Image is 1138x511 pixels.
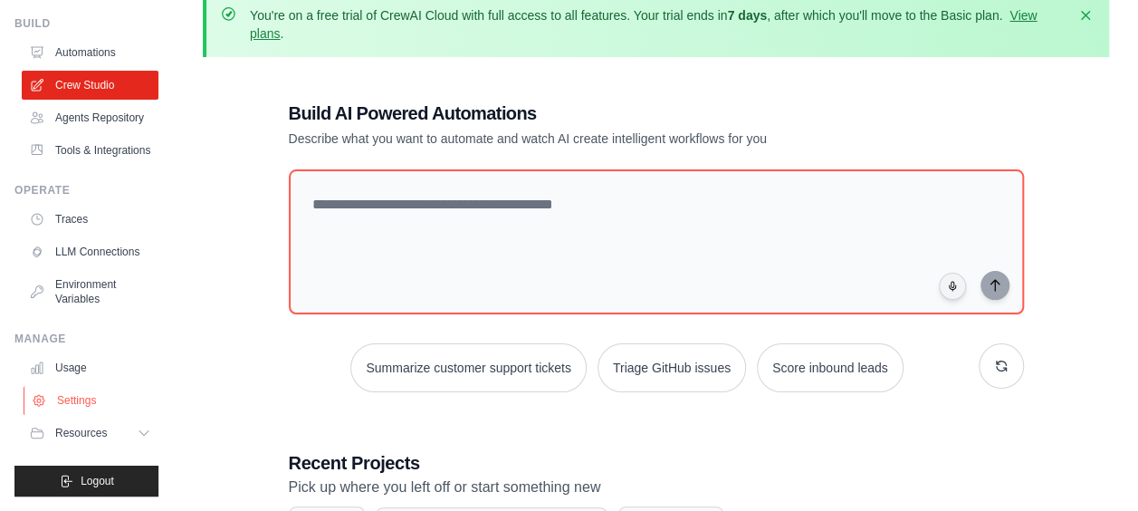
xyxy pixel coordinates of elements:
[22,38,158,67] a: Automations
[939,273,966,300] button: Click to speak your automation idea
[727,8,767,23] strong: 7 days
[757,343,904,392] button: Score inbound leads
[14,466,158,497] button: Logout
[22,237,158,266] a: LLM Connections
[289,101,897,126] h1: Build AI Powered Automations
[22,270,158,313] a: Environment Variables
[22,71,158,100] a: Crew Studio
[81,474,114,488] span: Logout
[22,205,158,234] a: Traces
[289,450,1024,476] h3: Recent Projects
[289,130,897,148] p: Describe what you want to automate and watch AI create intelligent workflows for you
[55,426,107,440] span: Resources
[350,343,586,392] button: Summarize customer support tickets
[289,476,1024,499] p: Pick up where you left off or start something new
[22,136,158,165] a: Tools & Integrations
[14,16,158,31] div: Build
[22,103,158,132] a: Agents Repository
[22,419,158,448] button: Resources
[250,6,1066,43] p: You're on a free trial of CrewAI Cloud with full access to all features. Your trial ends in , aft...
[598,343,746,392] button: Triage GitHub issues
[14,332,158,346] div: Manage
[24,386,160,415] a: Settings
[979,343,1024,389] button: Get new suggestions
[14,183,158,198] div: Operate
[22,353,158,382] a: Usage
